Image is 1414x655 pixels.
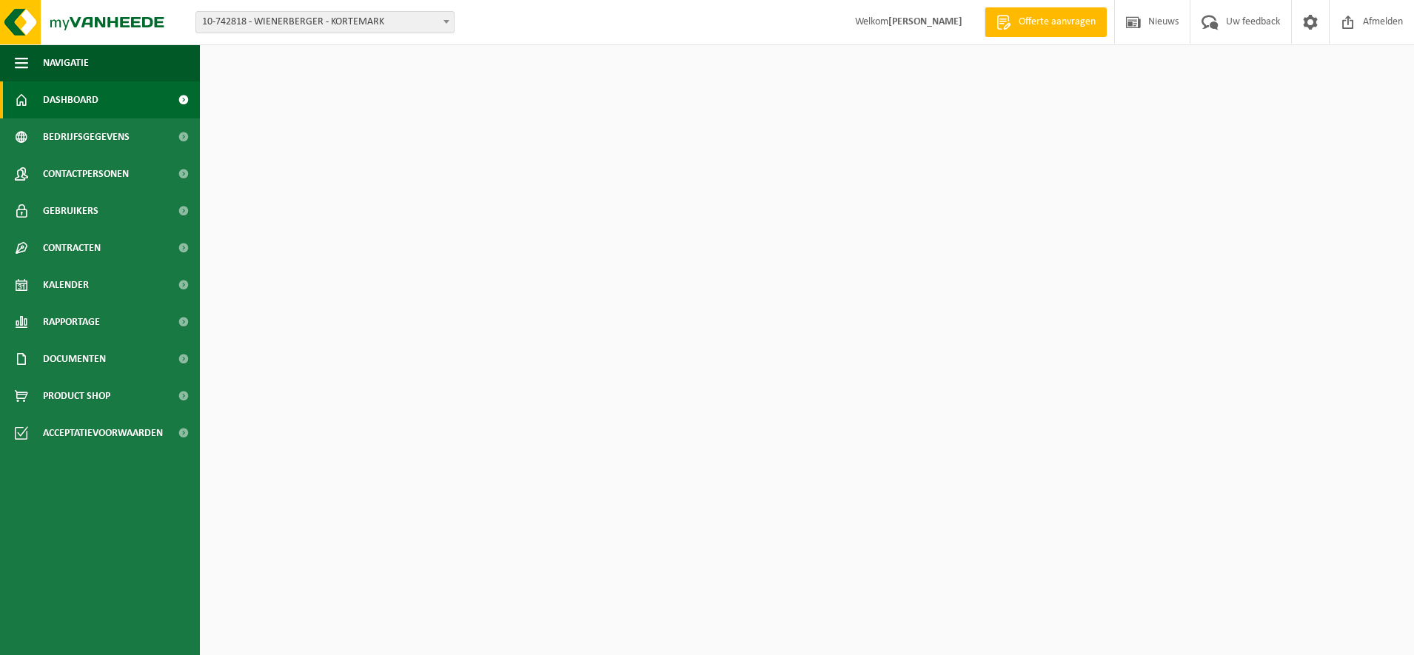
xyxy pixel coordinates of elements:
span: Contracten [43,229,101,266]
span: Gebruikers [43,192,98,229]
span: Acceptatievoorwaarden [43,414,163,451]
span: 10-742818 - WIENERBERGER - KORTEMARK [196,12,454,33]
span: Navigatie [43,44,89,81]
span: Rapportage [43,303,100,340]
span: Contactpersonen [43,155,129,192]
span: Offerte aanvragen [1015,15,1099,30]
span: Bedrijfsgegevens [43,118,130,155]
strong: [PERSON_NAME] [888,16,962,27]
span: 10-742818 - WIENERBERGER - KORTEMARK [195,11,455,33]
a: Offerte aanvragen [985,7,1107,37]
span: Kalender [43,266,89,303]
span: Documenten [43,340,106,377]
span: Dashboard [43,81,98,118]
span: Product Shop [43,377,110,414]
